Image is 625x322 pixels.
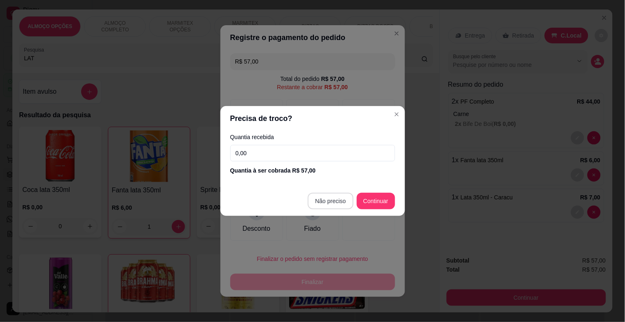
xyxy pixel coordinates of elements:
[220,106,405,131] header: Precisa de troco?
[230,166,395,175] div: Quantia à ser cobrada R$ 57,00
[230,134,395,140] label: Quantia recebida
[308,193,353,209] button: Não preciso
[390,108,403,121] button: Close
[357,193,395,209] button: Continuar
